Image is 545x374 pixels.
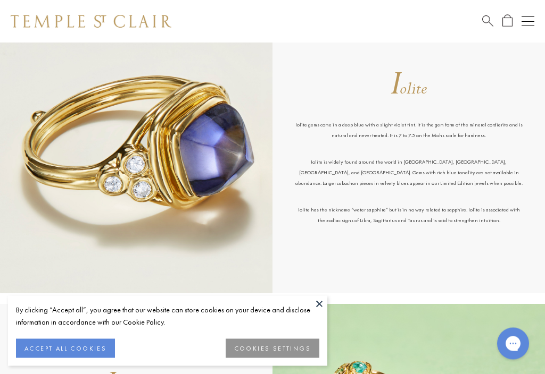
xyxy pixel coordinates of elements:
iframe: Gorgias live chat messenger [492,324,534,363]
div: By clicking “Accept all”, you agree that our website can store cookies on your device and disclos... [16,304,319,328]
span: olite [400,78,427,100]
button: ACCEPT ALL COOKIES [16,339,115,358]
button: COOKIES SETTINGS [226,339,319,358]
p: Iolite gems come in a deep blue with a slight violet tint. It is the gem form of the mineral cord... [294,120,524,157]
button: Open navigation [522,15,534,28]
p: Iolite is widely found around the world in [GEOGRAPHIC_DATA], [GEOGRAPHIC_DATA], [GEOGRAPHIC_DATA... [294,157,524,205]
p: Iolite has the nickname “water sapphire” but is in no way related to sapphire. Iolite is associat... [294,205,524,226]
a: Open Shopping Bag [502,14,513,28]
span: I [391,63,401,106]
img: Temple St. Clair [11,15,171,28]
a: Search [482,14,493,28]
